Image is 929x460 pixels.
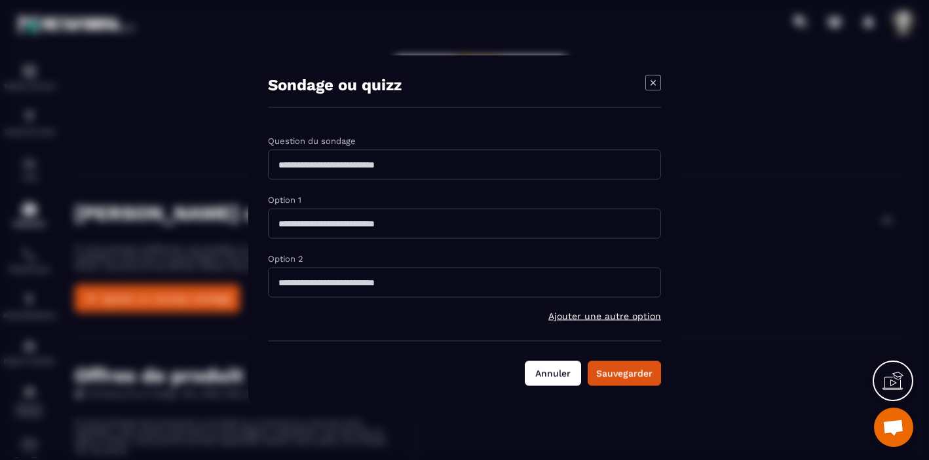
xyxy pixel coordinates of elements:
p: Sondage ou quizz [268,75,402,94]
label: Option 1 [268,194,301,204]
label: Option 2 [268,253,303,263]
label: Question du sondage [268,135,356,145]
div: Sauvegarder [596,366,653,380]
span: Ajouter une autre option [548,310,661,321]
button: Annuler [525,361,581,385]
button: Sauvegarder [588,361,661,385]
a: Ouvrir le chat [874,408,913,447]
